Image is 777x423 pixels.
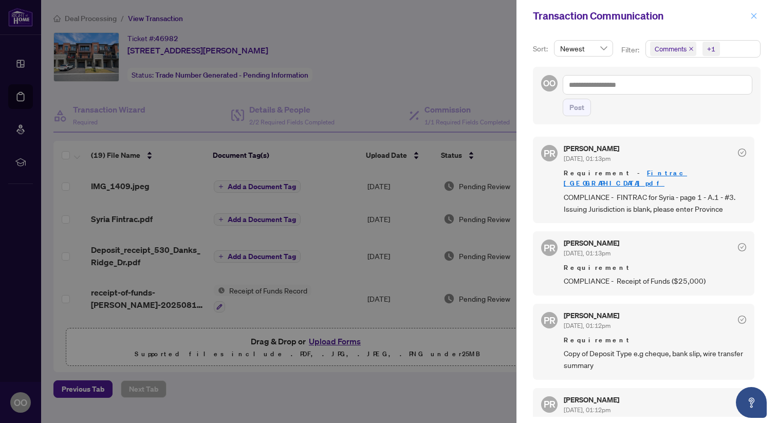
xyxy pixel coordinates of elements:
[564,191,746,215] span: COMPLIANCE - FINTRAC for Syria - page 1 - A.1 - #3. Issuing Jurisdiction is blank, please enter P...
[564,168,746,189] span: Requirement -
[564,335,746,345] span: Requirement
[738,316,746,324] span: check-circle
[564,275,746,287] span: COMPLIANCE - Receipt of Funds ($25,000)
[750,12,757,20] span: close
[707,44,715,54] div: +1
[544,146,556,160] span: PR
[621,44,641,56] p: Filter:
[543,77,556,90] span: OO
[564,240,619,247] h5: [PERSON_NAME]
[533,8,747,24] div: Transaction Communication
[689,46,694,51] span: close
[560,41,607,56] span: Newest
[655,44,687,54] span: Comments
[738,243,746,251] span: check-circle
[564,155,610,162] span: [DATE], 01:13pm
[564,312,619,319] h5: [PERSON_NAME]
[564,347,746,372] span: Copy of Deposit Type e.g cheque, bank slip, wire transfer summary
[544,397,556,411] span: PR
[564,322,610,329] span: [DATE], 01:12pm
[563,99,591,116] button: Post
[544,313,556,327] span: PR
[650,42,696,56] span: Comments
[738,149,746,157] span: check-circle
[564,249,610,257] span: [DATE], 01:13pm
[564,145,619,152] h5: [PERSON_NAME]
[736,387,767,418] button: Open asap
[544,241,556,255] span: PR
[564,263,746,273] span: Requirement
[564,406,610,414] span: [DATE], 01:12pm
[533,43,550,54] p: Sort:
[564,396,619,403] h5: [PERSON_NAME]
